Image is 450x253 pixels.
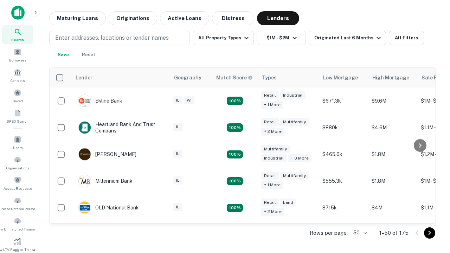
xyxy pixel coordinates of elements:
[173,123,182,131] div: IL
[2,153,33,172] a: Organizations
[173,150,182,158] div: IL
[310,229,348,237] p: Rows per page:
[78,148,136,161] div: [PERSON_NAME]
[173,176,182,184] div: IL
[49,11,106,25] button: Maturing Loans
[6,165,29,171] span: Organizations
[11,37,24,43] span: Search
[173,203,182,211] div: IL
[319,114,368,141] td: $880k
[368,221,417,248] td: $3.5M
[415,197,450,231] iframe: Chat Widget
[261,91,279,99] div: Retail
[212,11,254,25] button: Distress
[55,34,169,42] p: Enter addresses, locations or lender names
[261,172,279,180] div: Retail
[216,74,251,82] h6: Match Score
[280,91,306,99] div: Industrial
[258,68,319,87] th: Types
[11,6,25,20] img: capitalize-icon.png
[7,118,28,124] span: SREO Search
[319,194,368,221] td: $715k
[79,148,91,160] img: picture
[319,141,368,168] td: $465.6k
[79,95,91,107] img: picture
[257,11,299,25] button: Lenders
[323,73,358,82] div: Low Mortgage
[2,174,33,193] div: Access Requests
[319,168,368,194] td: $555.3k
[261,208,284,216] div: + 2 more
[280,118,309,126] div: Multifamily
[71,68,170,87] th: Lender
[170,68,212,87] th: Geography
[2,194,33,213] a: Create Notable Person
[13,98,23,104] span: Saved
[262,73,277,82] div: Types
[227,150,243,159] div: Matching Properties: 25, hasApolloMatch: undefined
[261,145,290,153] div: Multifamily
[257,31,306,45] button: $1M - $2M
[227,97,243,105] div: Matching Properties: 21, hasApolloMatch: undefined
[78,175,133,187] div: Millennium Bank
[49,31,190,45] button: Enter addresses, locations or lender names
[11,78,25,83] span: Contacts
[212,68,258,87] th: Capitalize uses an advanced AI algorithm to match your search with the best lender. The match sco...
[78,121,163,134] div: Heartland Bank And Trust Company
[173,96,182,104] div: IL
[314,34,383,42] div: Originated Last 6 Months
[280,172,309,180] div: Multifamily
[372,73,409,82] div: High Mortgage
[280,199,296,207] div: Land
[2,66,33,85] a: Contacts
[309,31,386,45] button: Originated Last 6 Months
[261,118,279,126] div: Retail
[351,228,368,238] div: 50
[216,74,253,82] div: Capitalize uses an advanced AI algorithm to match your search with the best lender. The match sco...
[379,229,409,237] p: 1–50 of 175
[4,186,32,191] span: Access Requests
[319,68,368,87] th: Low Mortgage
[79,202,91,214] img: picture
[78,201,139,214] div: OLD National Bank
[368,168,417,194] td: $1.8M
[174,73,201,82] div: Geography
[2,86,33,105] a: Saved
[424,227,435,239] button: Go to next page
[368,114,417,141] td: $4.6M
[261,181,283,189] div: + 1 more
[261,154,287,162] div: Industrial
[368,141,417,168] td: $1.8M
[2,106,33,125] a: SREO Search
[184,96,194,104] div: WI
[79,175,91,187] img: picture
[227,177,243,186] div: Matching Properties: 16, hasApolloMatch: undefined
[78,95,122,107] div: Byline Bank
[160,11,209,25] button: Active Loans
[76,73,92,82] div: Lender
[261,128,284,136] div: + 2 more
[261,101,283,109] div: + 1 more
[79,122,91,134] img: picture
[2,25,33,44] a: Search
[193,31,254,45] button: All Property Types
[52,48,75,62] button: Save your search to get updates of matches that match your search criteria.
[319,221,368,248] td: $680k
[2,214,33,233] a: Review Unmatched Transactions
[109,11,157,25] button: Originations
[2,133,33,152] a: Users
[261,199,279,207] div: Retail
[2,45,33,64] a: Borrowers
[319,87,368,114] td: $671.3k
[77,48,100,62] button: Reset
